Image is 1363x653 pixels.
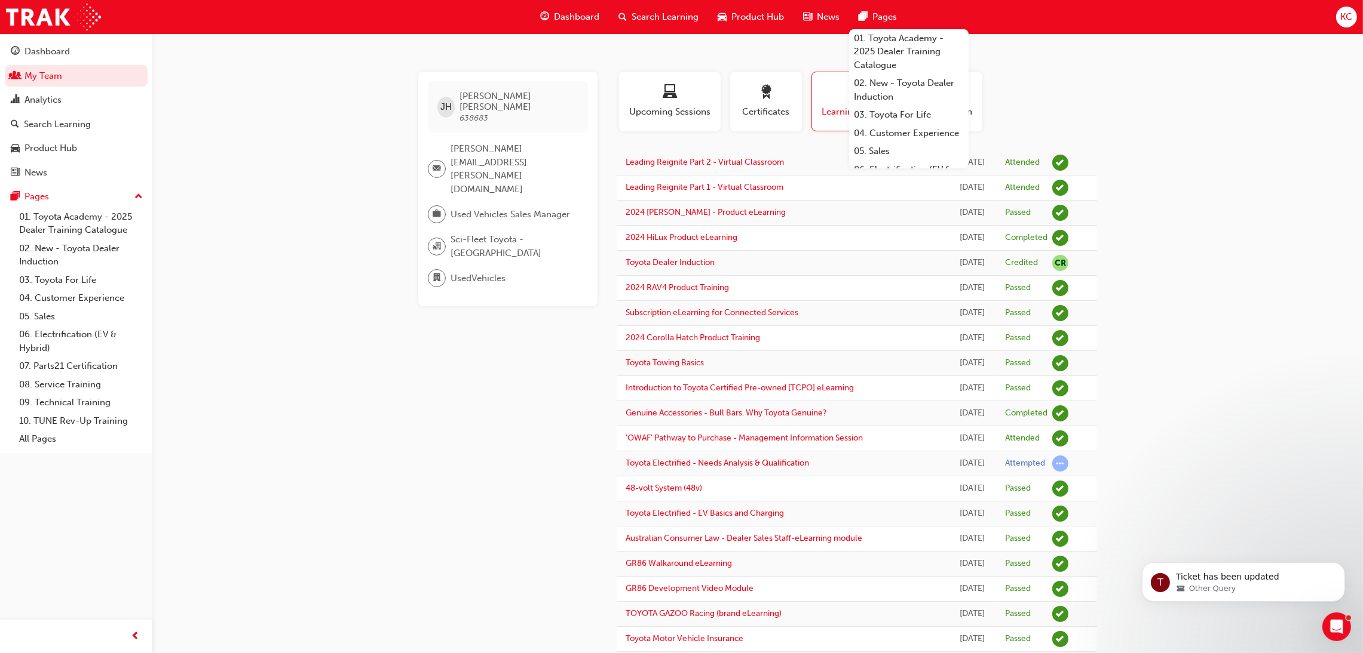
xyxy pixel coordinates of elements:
[1052,480,1068,497] span: learningRecordVerb_PASS-icon
[1052,205,1068,221] span: learningRecordVerb_PASS-icon
[1005,508,1031,519] div: Passed
[957,582,987,596] div: Thu Feb 29 2024 09:52:05 GMT+1000 (Australian Eastern Standard Time)
[5,89,148,111] a: Analytics
[957,632,987,646] div: Wed Feb 07 2024 12:46:54 GMT+1000 (Australian Eastern Standard Time)
[849,106,969,124] a: 03. Toyota For Life
[957,306,987,320] div: Fri Mar 21 2025 10:23:18 GMT+1000 (Australian Eastern Standard Time)
[11,95,20,106] span: chart-icon
[849,124,969,143] a: 04. Customer Experience
[1052,631,1068,647] span: learningRecordVerb_PASS-icon
[1322,612,1351,641] iframe: Intercom live chat
[1005,558,1031,569] div: Passed
[460,91,578,112] span: [PERSON_NAME] [PERSON_NAME]
[1052,455,1068,472] span: learningRecordVerb_ATTEMPT-icon
[957,532,987,546] div: Thu Feb 29 2024 10:02:00 GMT+1000 (Australian Eastern Standard Time)
[619,72,721,131] button: Upcoming Sessions
[817,10,840,24] span: News
[433,270,441,286] span: department-icon
[957,457,987,470] div: Wed May 22 2024 09:57:51 GMT+1000 (Australian Eastern Standard Time)
[626,307,798,318] a: Subscription eLearning for Connected Services
[6,4,101,30] a: Trak
[1005,182,1040,193] div: Attended
[14,325,148,357] a: 06. Electrification (EV & Hybrid)
[433,239,441,254] span: organisation-icon
[626,558,732,568] a: GR86 Walkaround eLearning
[1005,332,1031,344] div: Passed
[5,38,148,186] button: DashboardMy TeamAnalyticsSearch LearningProduct HubNews
[803,10,812,24] span: news-icon
[739,105,793,119] span: Certificates
[451,142,578,196] span: [PERSON_NAME][EMAIL_ADDRESS][PERSON_NAME][DOMAIN_NAME]
[14,271,148,289] a: 03. Toyota For Life
[849,74,969,106] a: 02. New - Toyota Dealer Induction
[1005,533,1031,544] div: Passed
[14,239,148,271] a: 02. New - Toyota Dealer Induction
[1005,483,1031,494] div: Passed
[11,192,20,202] span: pages-icon
[1052,506,1068,522] span: learningRecordVerb_PASS-icon
[14,393,148,412] a: 09. Technical Training
[1005,583,1031,595] div: Passed
[626,633,743,643] a: Toyota Motor Vehicle Insurance
[24,190,49,204] div: Pages
[14,375,148,394] a: 08. Service Training
[1052,556,1068,572] span: learningRecordVerb_PASS-icon
[1340,10,1352,24] span: KC
[859,10,868,24] span: pages-icon
[1005,257,1038,269] div: Credited
[24,93,62,107] div: Analytics
[626,182,783,192] a: Leading Reignite Part 1 - Virtual Classroom
[1052,405,1068,421] span: learningRecordVerb_COMPLETE-icon
[433,161,441,177] span: email-icon
[24,118,91,131] div: Search Learning
[451,233,578,260] span: Sci-Fleet Toyota - [GEOGRAPHIC_DATA]
[440,100,452,114] span: JH
[5,65,148,87] a: My Team
[14,307,148,326] a: 05. Sales
[618,10,627,24] span: search-icon
[1005,608,1031,620] div: Passed
[626,232,737,242] a: 2024 HiLux Product eLearning
[554,10,599,24] span: Dashboard
[957,482,987,495] div: Wed May 22 2024 09:56:31 GMT+1000 (Australian Eastern Standard Time)
[626,358,704,368] a: Toyota Towing Basics
[626,332,760,343] a: 2024 Corolla Hatch Product Training
[540,10,549,24] span: guage-icon
[811,72,901,131] button: Learning History
[1005,633,1031,645] div: Passed
[957,156,987,170] div: Tue Aug 26 2025 14:00:00 GMT+1000 (Australian Eastern Standard Time)
[1052,380,1068,396] span: learningRecordVerb_PASS-icon
[957,432,987,445] div: Fri Jul 19 2024 14:00:00 GMT+1000 (Australian Eastern Standard Time)
[626,608,782,618] a: TOYOTA GAZOO Racing (brand eLearning)
[131,629,140,644] span: prev-icon
[5,186,148,208] button: Pages
[11,47,20,57] span: guage-icon
[957,256,987,270] div: Tue Mar 25 2025 22:00:00 GMT+1000 (Australian Eastern Standard Time)
[14,208,148,239] a: 01. Toyota Academy - 2025 Dealer Training Catalogue
[1005,433,1040,444] div: Attended
[1005,207,1031,218] div: Passed
[1005,232,1047,244] div: Completed
[626,533,862,543] a: Australian Consumer Law - Dealer Sales Staff-eLearning module
[759,85,773,101] span: award-icon
[24,141,77,155] div: Product Hub
[872,10,897,24] span: Pages
[626,282,729,292] a: 2024 RAV4 Product Training
[1052,531,1068,547] span: learningRecordVerb_PASS-icon
[957,381,987,395] div: Thu Aug 15 2024 12:47:21 GMT+1000 (Australian Eastern Standard Time)
[11,143,20,154] span: car-icon
[1052,581,1068,597] span: learningRecordVerb_PASS-icon
[628,105,712,119] span: Upcoming Sessions
[14,289,148,307] a: 04. Customer Experience
[626,458,809,468] a: Toyota Electrified - Needs Analysis & Qualification
[5,162,148,184] a: News
[849,161,969,192] a: 06. Electrification (EV & Hybrid)
[957,607,987,621] div: Thu Feb 29 2024 09:45:15 GMT+1000 (Australian Eastern Standard Time)
[1052,330,1068,346] span: learningRecordVerb_PASS-icon
[460,113,488,123] span: 638683
[731,10,784,24] span: Product Hub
